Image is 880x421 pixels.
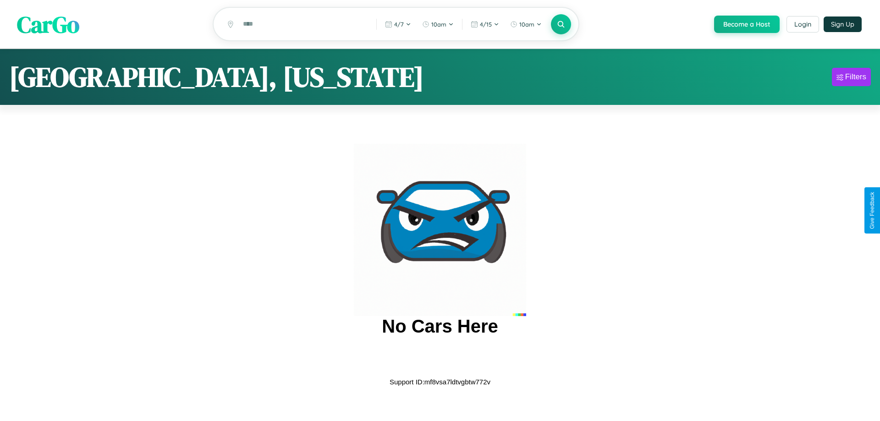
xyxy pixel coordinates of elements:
span: 10am [519,21,534,28]
button: 4/7 [380,17,416,32]
button: Login [786,16,819,33]
span: 4 / 7 [394,21,404,28]
h2: No Cars Here [382,316,498,337]
h1: [GEOGRAPHIC_DATA], [US_STATE] [9,58,424,96]
span: 10am [431,21,446,28]
button: Sign Up [824,16,862,32]
button: Filters [832,68,871,86]
button: Become a Host [714,16,780,33]
div: Filters [845,72,866,82]
span: 4 / 15 [480,21,492,28]
button: 4/15 [466,17,504,32]
span: CarGo [17,8,79,40]
button: 10am [506,17,546,32]
div: Give Feedback [869,192,875,229]
img: car [354,144,526,316]
p: Support ID: mf8vsa7ldtvgbtw772v [390,376,490,388]
button: 10am [418,17,458,32]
